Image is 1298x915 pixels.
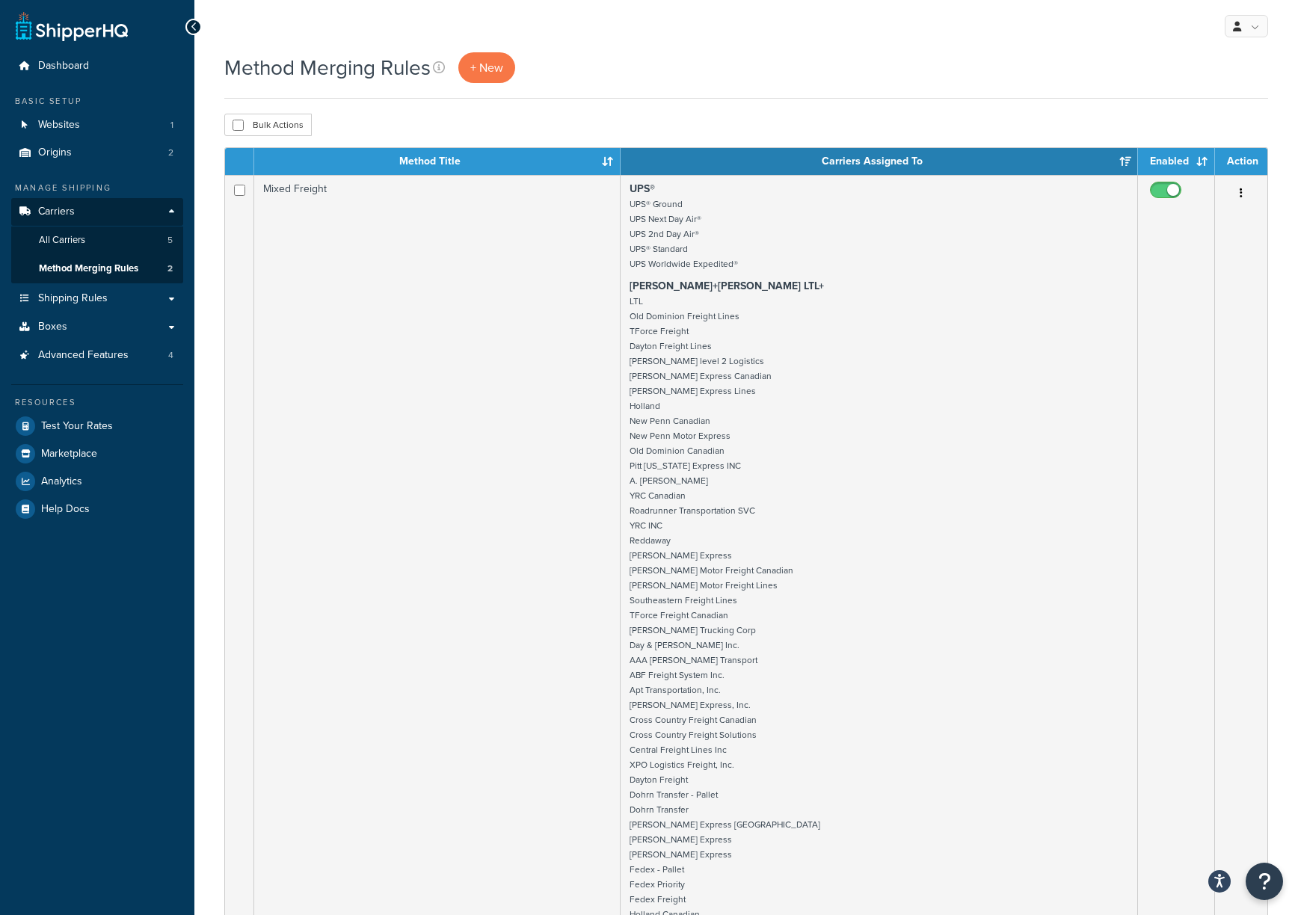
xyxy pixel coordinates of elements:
[11,198,183,283] li: Carriers
[630,197,738,271] small: UPS® Ground UPS Next Day Air® UPS 2nd Day Air® UPS® Standard UPS Worldwide Expedited®
[38,349,129,362] span: Advanced Features
[11,139,183,167] li: Origins
[41,448,97,460] span: Marketplace
[224,114,312,136] button: Bulk Actions
[11,255,183,283] a: Method Merging Rules 2
[16,11,128,41] a: ShipperHQ Home
[41,420,113,433] span: Test Your Rates
[11,342,183,369] a: Advanced Features 4
[41,475,82,488] span: Analytics
[11,227,183,254] a: All Carriers 5
[1138,148,1215,175] th: Enabled: activate to sort column ascending
[168,147,173,159] span: 2
[38,60,89,73] span: Dashboard
[630,278,824,294] strong: [PERSON_NAME]+[PERSON_NAME] LTL+
[11,182,183,194] div: Manage Shipping
[38,321,67,333] span: Boxes
[621,148,1138,175] th: Carriers Assigned To: activate to sort column ascending
[1215,148,1267,175] th: Action
[11,139,183,167] a: Origins 2
[39,234,85,247] span: All Carriers
[170,119,173,132] span: 1
[41,503,90,516] span: Help Docs
[38,292,108,305] span: Shipping Rules
[167,262,173,275] span: 2
[11,198,183,226] a: Carriers
[11,111,183,139] a: Websites 1
[11,52,183,80] a: Dashboard
[11,255,183,283] li: Method Merging Rules
[630,181,655,197] strong: UPS®
[11,396,183,409] div: Resources
[167,234,173,247] span: 5
[11,227,183,254] li: All Carriers
[11,285,183,312] a: Shipping Rules
[1246,863,1283,900] button: Open Resource Center
[458,52,515,83] a: + New
[11,468,183,495] a: Analytics
[224,53,431,82] h1: Method Merging Rules
[39,262,138,275] span: Method Merging Rules
[11,413,183,440] a: Test Your Rates
[11,440,183,467] a: Marketplace
[38,119,80,132] span: Websites
[11,342,183,369] li: Advanced Features
[38,206,75,218] span: Carriers
[470,59,503,76] span: + New
[168,349,173,362] span: 4
[11,111,183,139] li: Websites
[11,313,183,341] a: Boxes
[38,147,72,159] span: Origins
[254,148,621,175] th: Method Title: activate to sort column ascending
[11,95,183,108] div: Basic Setup
[11,496,183,523] a: Help Docs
